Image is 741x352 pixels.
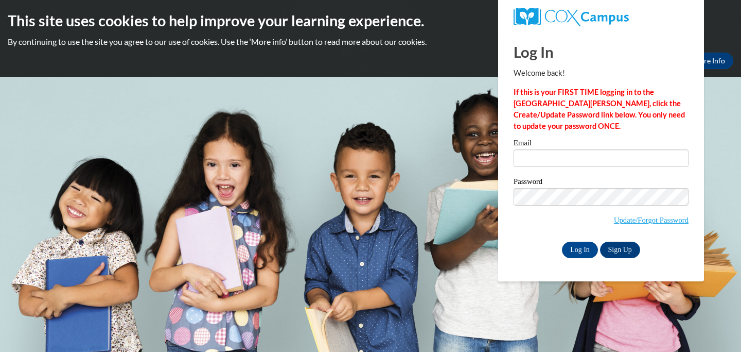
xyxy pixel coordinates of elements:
[562,242,598,258] input: Log In
[514,178,689,188] label: Password
[514,68,689,79] p: Welcome back!
[514,139,689,149] label: Email
[8,36,733,47] p: By continuing to use the site you agree to our use of cookies. Use the ‘More info’ button to read...
[600,242,640,258] a: Sign Up
[8,10,733,31] h2: This site uses cookies to help improve your learning experience.
[514,8,689,26] a: COX Campus
[514,8,629,26] img: COX Campus
[514,41,689,62] h1: Log In
[514,88,685,130] strong: If this is your FIRST TIME logging in to the [GEOGRAPHIC_DATA][PERSON_NAME], click the Create/Upd...
[614,216,689,224] a: Update/Forgot Password
[685,53,733,69] a: More Info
